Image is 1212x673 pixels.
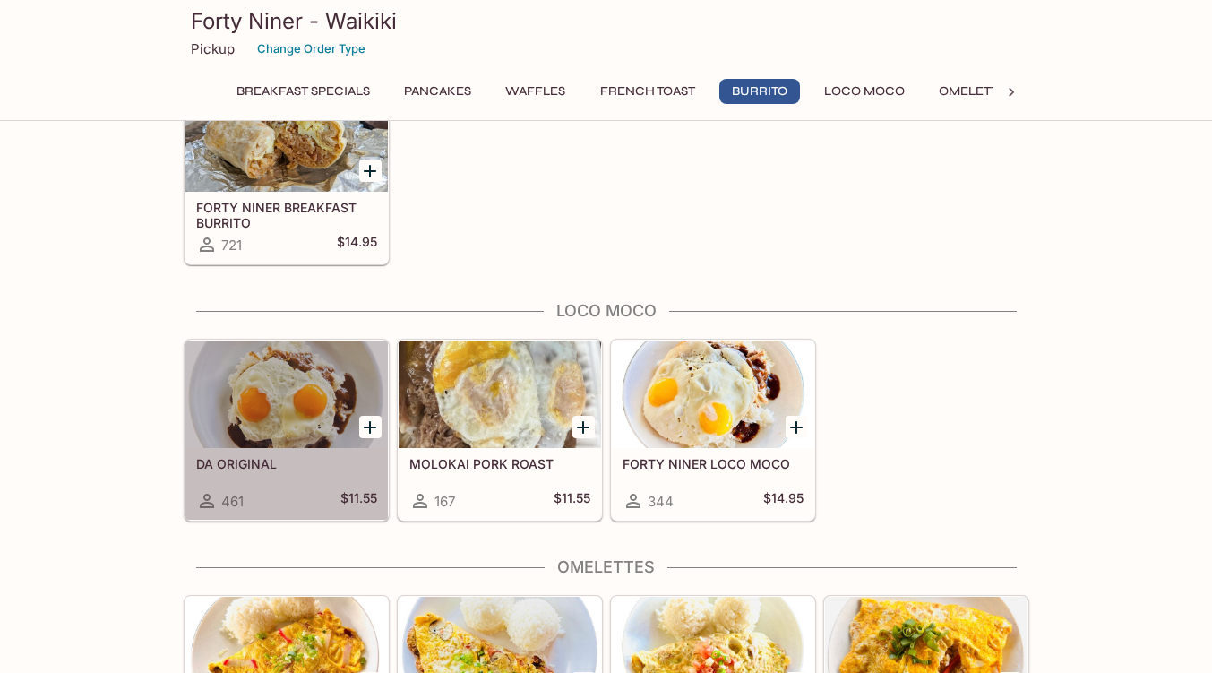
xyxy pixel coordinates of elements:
[185,84,388,192] div: FORTY NINER BREAKFAST BURRITO
[196,200,377,229] h5: FORTY NINER BREAKFAST BURRITO
[611,340,815,521] a: FORTY NINER LOCO MOCO344$14.95
[590,79,705,104] button: French Toast
[337,234,377,255] h5: $14.95
[814,79,915,104] button: Loco Moco
[623,456,804,471] h5: FORTY NINER LOCO MOCO
[249,35,374,63] button: Change Order Type
[184,301,1029,321] h4: Loco Moco
[191,7,1022,35] h3: Forty Niner - Waikiki
[929,79,1023,104] button: Omelettes
[185,341,388,448] div: DA ORIGINAL
[612,341,814,448] div: FORTY NINER LOCO MOCO
[394,79,481,104] button: Pancakes
[495,79,576,104] button: Waffles
[185,83,389,264] a: FORTY NINER BREAKFAST BURRITO721$14.95
[398,340,602,521] a: MOLOKAI PORK ROAST167$11.55
[359,416,382,438] button: Add DA ORIGINAL
[409,456,590,471] h5: MOLOKAI PORK ROAST
[196,456,377,471] h5: DA ORIGINAL
[359,160,382,182] button: Add FORTY NINER BREAKFAST BURRITO
[399,341,601,448] div: MOLOKAI PORK ROAST
[185,340,389,521] a: DA ORIGINAL461$11.55
[648,493,674,510] span: 344
[340,490,377,512] h5: $11.55
[221,493,244,510] span: 461
[719,79,800,104] button: Burrito
[554,490,590,512] h5: $11.55
[572,416,595,438] button: Add MOLOKAI PORK ROAST
[434,493,455,510] span: 167
[786,416,808,438] button: Add FORTY NINER LOCO MOCO
[221,237,242,254] span: 721
[763,490,804,512] h5: $14.95
[184,557,1029,577] h4: Omelettes
[191,40,235,57] p: Pickup
[227,79,380,104] button: Breakfast Specials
